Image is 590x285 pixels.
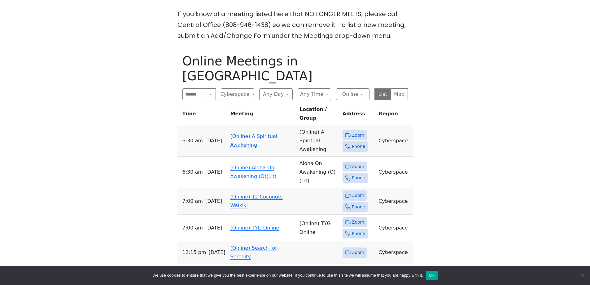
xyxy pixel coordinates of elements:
[352,131,364,139] span: Zoom
[206,88,216,100] button: Search
[230,133,278,148] a: (Online) A Spiritual Awakening
[298,88,331,100] button: Any Time
[297,215,340,241] td: (Online) TYG Online
[230,194,283,208] a: (Online) 12 Coconuts Waikiki
[205,168,222,176] span: [DATE]
[205,197,222,206] span: [DATE]
[340,105,376,125] th: Address
[221,88,254,100] button: Cyberspace
[182,197,203,206] span: 7:00 am
[230,225,279,231] a: (Online) TYG Online
[352,218,364,226] span: Zoom
[376,125,413,157] td: Cyberspace
[426,271,438,280] button: Ok
[374,88,391,100] button: List
[228,105,297,125] th: Meeting
[230,245,277,260] a: (Online) Search for Serenity
[376,241,413,264] td: Cyberspace
[297,125,340,157] td: (Online) A Spiritual Awakening
[352,143,365,150] span: Phone
[352,174,365,182] span: Phone
[182,224,203,232] span: 7:00 am
[297,157,340,188] td: Aloha On Awakening (O) (Lit)
[205,224,222,232] span: [DATE]
[352,192,364,199] span: Zoom
[352,163,364,171] span: Zoom
[177,105,228,125] th: Time
[182,168,203,176] span: 6:30 am
[336,88,369,100] button: Online
[391,88,408,100] button: Map
[376,215,413,241] td: Cyberspace
[376,188,413,215] td: Cyberspace
[259,88,293,100] button: Any Day
[352,249,364,256] span: Zoom
[177,9,413,41] p: If you know of a meeting listed here that NO LONGER MEETS, please call Central Office (808-946-14...
[152,272,423,278] span: We use cookies to ensure that we give you the best experience on our website. If you continue to ...
[376,157,413,188] td: Cyberspace
[182,248,206,257] span: 12:15 pm
[182,54,408,83] h1: Online Meetings in [GEOGRAPHIC_DATA]
[182,136,203,145] span: 6:30 am
[182,88,206,100] input: Search
[205,136,222,145] span: [DATE]
[297,105,340,125] th: Location / Group
[208,248,225,257] span: [DATE]
[579,272,585,278] span: No
[230,165,277,179] a: (Online) Aloha On Awakening (O)(Lit)
[352,203,365,211] span: Phone
[352,230,365,238] span: Phone
[376,105,413,125] th: Region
